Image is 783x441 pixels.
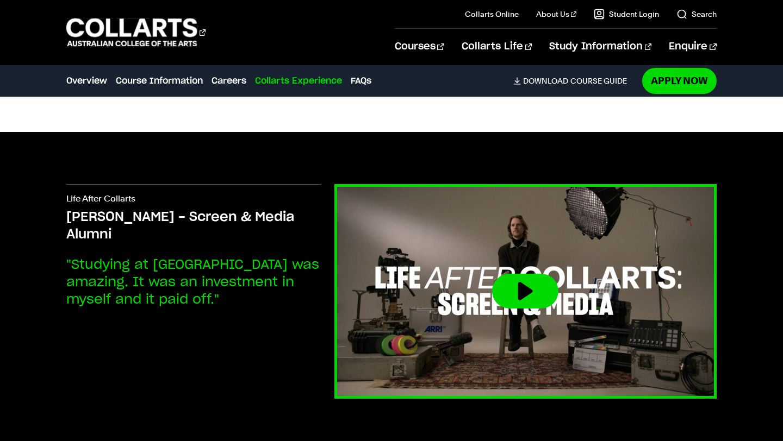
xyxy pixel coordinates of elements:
a: Careers [212,74,246,87]
div: Go to homepage [66,17,206,48]
a: Enquire [669,29,716,65]
a: Collarts Experience [255,74,342,87]
p: "Studying at [GEOGRAPHIC_DATA] was amazing. It was an investment in myself and it paid off." [66,256,321,308]
a: DownloadCourse Guide [513,76,636,86]
a: Collarts Life [462,29,532,65]
a: Course Information [116,74,203,87]
a: About Us [536,9,576,20]
a: Student Login [594,9,659,20]
a: Overview [66,74,107,87]
span: Download [523,76,568,86]
a: Collarts Online [465,9,519,20]
a: Courses [395,29,444,65]
h3: [PERSON_NAME] - Screen & Media Alumni [66,209,321,243]
a: Search [676,9,717,20]
a: Apply Now [642,68,717,93]
a: Study Information [549,29,651,65]
p: Life After Collarts [66,193,321,209]
a: FAQs [351,74,371,87]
